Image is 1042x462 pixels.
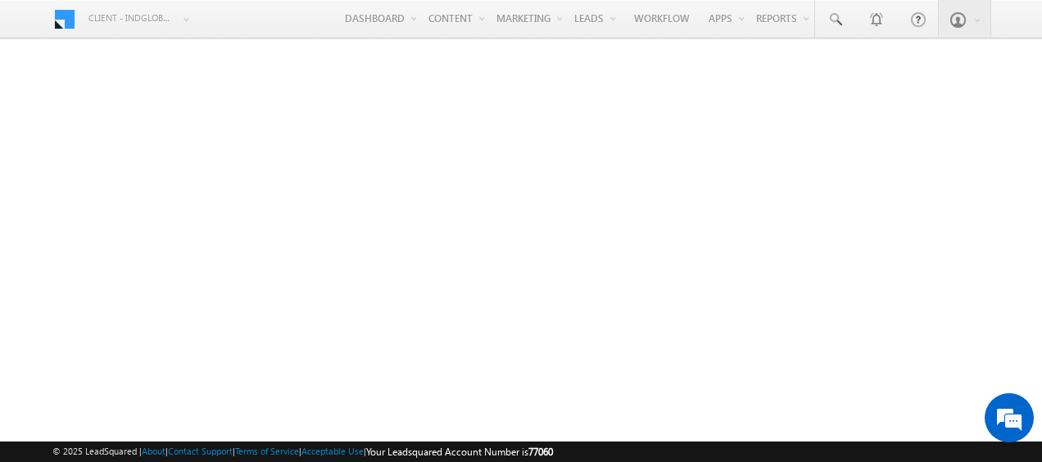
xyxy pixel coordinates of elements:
[142,446,165,456] a: About
[168,446,233,456] a: Contact Support
[235,446,299,456] a: Terms of Service
[528,446,553,458] span: 77060
[366,446,553,458] span: Your Leadsquared Account Number is
[52,444,553,460] span: © 2025 LeadSquared | | | | |
[88,10,174,26] span: Client - indglobal1 (77060)
[301,446,364,456] a: Acceptable Use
